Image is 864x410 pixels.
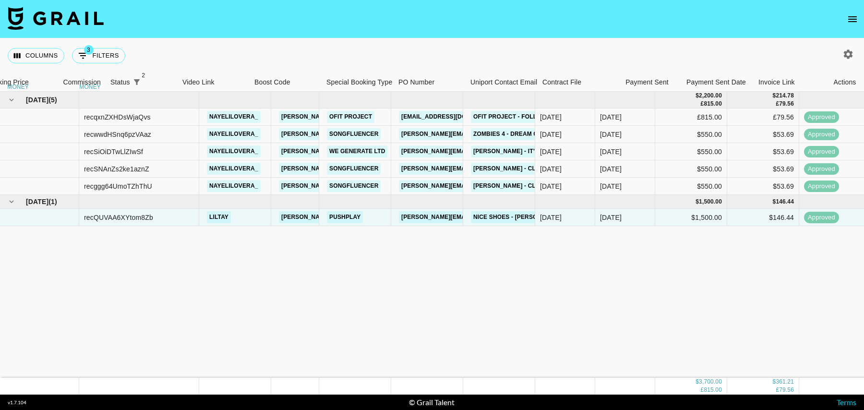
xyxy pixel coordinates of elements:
[538,73,610,92] div: Contract File
[779,100,794,108] div: 79.56
[837,398,856,407] a: Terms
[63,73,101,92] div: Commission
[327,128,381,140] a: Songfluencer
[776,386,779,394] div: £
[84,112,151,122] div: recqxnZXHDsWjaQvs
[727,143,799,160] div: $53.69
[600,213,622,222] div: Sep '25
[776,100,779,108] div: £
[399,180,555,192] a: [PERSON_NAME][EMAIL_ADDRESS][DOMAIN_NAME]
[776,378,794,386] div: 361.21
[327,211,363,223] a: PushPlay
[394,73,466,92] div: PO Number
[540,181,562,191] div: 20/08/2025
[84,164,149,174] div: recSNAnZs2ke1aznZ
[600,130,622,139] div: Aug '25
[600,164,622,174] div: Aug '25
[773,198,776,206] div: $
[7,84,29,90] div: money
[804,213,839,222] span: approved
[471,163,567,175] a: [PERSON_NAME] - Cloud Nine
[804,165,839,174] span: approved
[207,180,261,192] a: nayelilovera_
[804,147,839,157] span: approved
[471,111,606,123] a: Ofit Project - Follow Me Sound Promo
[139,71,148,80] span: 2
[106,73,178,92] div: Status
[696,198,699,206] div: $
[727,109,799,126] div: £79.56
[207,211,231,223] a: liltay
[471,180,572,192] a: [PERSON_NAME] - Cloud Nine 2
[5,93,18,107] button: hide children
[600,147,622,157] div: Aug '25
[655,178,727,195] div: $550.00
[699,378,722,386] div: 3,700.00
[834,73,856,92] div: Actions
[540,213,562,222] div: 24/09/2025
[773,92,776,100] div: $
[84,213,153,222] div: recQUVAA6XYtom8Zb
[26,95,48,105] span: [DATE]
[207,163,261,175] a: nayelilovera_
[727,126,799,143] div: $53.69
[655,109,727,126] div: £815.00
[250,73,322,92] div: Boost Code
[79,84,101,90] div: money
[776,92,794,100] div: 214.78
[540,147,562,157] div: 12/08/2025
[843,10,862,29] button: open drawer
[600,181,622,191] div: Aug '25
[279,180,435,192] a: [PERSON_NAME][EMAIL_ADDRESS][DOMAIN_NAME]
[471,128,571,140] a: Zombies 4 - Dream Come True
[699,198,722,206] div: 1,500.00
[779,386,794,394] div: 79.56
[8,7,104,30] img: Grail Talent
[754,73,826,92] div: Invoice Link
[110,73,130,92] div: Status
[144,75,157,89] button: Sort
[701,100,704,108] div: £
[696,378,699,386] div: $
[399,128,555,140] a: [PERSON_NAME][EMAIL_ADDRESS][DOMAIN_NAME]
[48,197,57,206] span: ( 1 )
[84,45,94,55] span: 3
[8,48,64,63] button: Select columns
[655,160,727,178] div: $550.00
[279,128,435,140] a: [PERSON_NAME][EMAIL_ADDRESS][DOMAIN_NAME]
[655,143,727,160] div: $550.00
[72,48,125,63] button: Show filters
[696,92,699,100] div: $
[182,73,215,92] div: Video Link
[655,126,727,143] div: $550.00
[686,73,746,92] div: Payment Sent Date
[130,75,144,89] div: 2 active filters
[26,197,48,206] span: [DATE]
[322,73,394,92] div: Special Booking Type
[471,145,574,157] a: [PERSON_NAME] - It’s Not Over
[207,128,261,140] a: nayelilovera_
[804,182,839,191] span: approved
[804,113,839,122] span: approved
[540,164,562,174] div: 20/08/2025
[8,399,26,406] div: v 1.7.104
[470,73,537,92] div: Uniport Contact Email
[542,73,581,92] div: Contract File
[727,160,799,178] div: $53.69
[48,95,57,105] span: ( 5 )
[327,145,387,157] a: We Generate Ltd
[279,145,435,157] a: [PERSON_NAME][EMAIL_ADDRESS][DOMAIN_NAME]
[399,145,555,157] a: [PERSON_NAME][EMAIL_ADDRESS][DOMAIN_NAME]
[701,386,704,394] div: £
[466,73,538,92] div: Uniport Contact Email
[471,211,566,223] a: Nice Shoes - [PERSON_NAME]
[254,73,290,92] div: Boost Code
[804,130,839,139] span: approved
[327,111,374,123] a: Ofit Project
[84,147,143,157] div: recSiOiDTwLlZIwSf
[655,209,727,226] div: $1,500.00
[178,73,250,92] div: Video Link
[727,178,799,195] div: $53.69
[327,163,381,175] a: Songfluencer
[279,111,435,123] a: [PERSON_NAME][EMAIL_ADDRESS][DOMAIN_NAME]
